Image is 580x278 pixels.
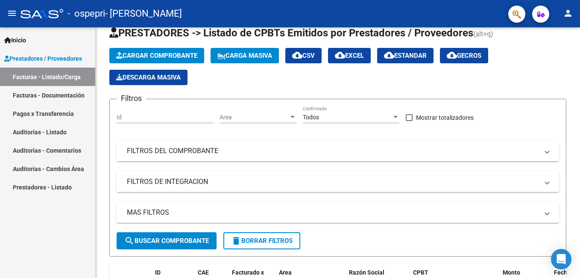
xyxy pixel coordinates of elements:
span: (alt+q) [473,30,493,38]
mat-expansion-panel-header: FILTROS DE INTEGRACION [117,172,559,192]
mat-panel-title: FILTROS DE INTEGRACION [127,177,539,186]
span: - [PERSON_NAME] [105,4,182,23]
span: Buscar Comprobante [124,237,209,245]
span: Borrar Filtros [231,237,293,245]
mat-icon: menu [7,8,17,18]
span: Mostrar totalizadores [416,112,474,123]
button: Descarga Masiva [109,70,187,85]
span: Razón Social [349,269,384,276]
button: Carga Masiva [211,48,279,63]
mat-expansion-panel-header: MAS FILTROS [117,202,559,223]
span: Estandar [384,52,427,59]
span: CPBT [413,269,428,276]
span: Gecros [447,52,481,59]
mat-icon: cloud_download [447,50,457,60]
span: Monto [503,269,520,276]
mat-icon: person [563,8,573,18]
span: EXCEL [335,52,364,59]
button: CSV [285,48,322,63]
button: Cargar Comprobante [109,48,204,63]
div: Open Intercom Messenger [551,249,571,269]
span: CSV [292,52,315,59]
mat-icon: cloud_download [335,50,345,60]
span: Cargar Comprobante [116,52,197,59]
mat-panel-title: FILTROS DEL COMPROBANTE [127,146,539,156]
h3: Filtros [117,92,146,104]
mat-icon: cloud_download [292,50,302,60]
span: PRESTADORES -> Listado de CPBTs Emitidos por Prestadores / Proveedores [109,27,473,39]
mat-panel-title: MAS FILTROS [127,208,539,217]
mat-icon: delete [231,236,241,246]
app-download-masive: Descarga masiva de comprobantes (adjuntos) [109,70,187,85]
button: Borrar Filtros [223,232,300,249]
span: Inicio [4,35,26,45]
span: Descarga Masiva [116,74,181,81]
span: Prestadores / Proveedores [4,54,82,63]
span: Carga Masiva [217,52,272,59]
span: Area [279,269,292,276]
mat-icon: cloud_download [384,50,394,60]
mat-icon: search [124,236,135,246]
span: - ospepri [67,4,105,23]
span: Todos [303,114,319,121]
span: ID [155,269,161,276]
span: Area [220,114,289,121]
mat-expansion-panel-header: FILTROS DEL COMPROBANTE [117,141,559,161]
button: Gecros [440,48,488,63]
button: Estandar [377,48,434,63]
button: EXCEL [328,48,371,63]
button: Buscar Comprobante [117,232,217,249]
span: CAE [198,269,209,276]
